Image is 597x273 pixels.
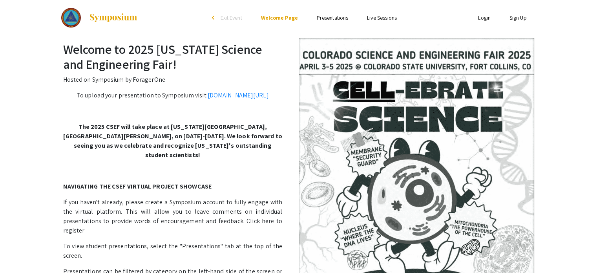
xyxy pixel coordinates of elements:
[317,14,348,21] a: Presentations
[6,238,33,267] iframe: Chat
[63,91,534,100] p: To upload your presentation to Symposium visit:
[63,242,534,260] p: To view student presentations, select the "Presentations" tab at the top of the screen.
[63,182,212,191] strong: NAVIGATING THE CSEF VIRTUAL PROJECT SHOWCASE
[208,91,269,99] a: [DOMAIN_NAME][URL]
[63,198,534,235] p: If you haven't already, please create a Symposium account to fully engage with the virtual platfo...
[63,75,534,84] p: Hosted on Symposium by ForagerOne
[478,14,491,21] a: Login
[63,123,282,159] strong: The 2025 CSEF will take place at [US_STATE][GEOGRAPHIC_DATA], [GEOGRAPHIC_DATA][PERSON_NAME], on ...
[89,13,138,22] img: Symposium by ForagerOne
[61,8,138,27] a: 2025 Colorado Science and Engineering Fair
[509,14,527,21] a: Sign Up
[221,14,242,21] span: Exit Event
[61,8,81,27] img: 2025 Colorado Science and Engineering Fair
[63,42,534,72] h2: Welcome to 2025 [US_STATE] Science and Engineering Fair!
[212,15,217,20] div: arrow_back_ios
[261,14,298,21] a: Welcome Page
[367,14,397,21] a: Live Sessions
